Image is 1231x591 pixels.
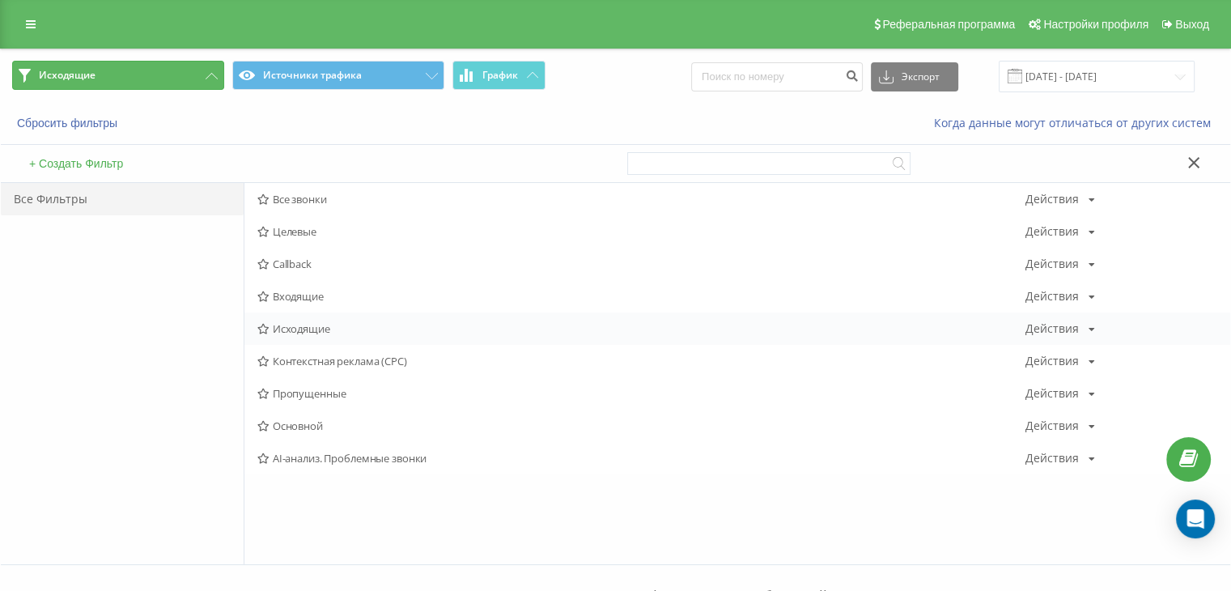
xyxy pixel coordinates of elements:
[1176,500,1215,538] div: Open Intercom Messenger
[257,258,1025,270] span: Callback
[1025,355,1079,367] div: Действия
[257,291,1025,302] span: Входящие
[482,70,518,81] span: График
[257,388,1025,399] span: Пропущенные
[452,61,545,90] button: График
[871,62,958,91] button: Экспорт
[1025,388,1079,399] div: Действия
[1,183,244,215] div: Все Фильтры
[257,226,1025,237] span: Целевые
[1043,18,1148,31] span: Настройки профиля
[39,69,96,82] span: Исходящие
[257,453,1025,464] span: AI-анализ. Проблемные звонки
[934,115,1219,130] a: Когда данные могут отличаться от других систем
[691,62,863,91] input: Поиск по номеру
[24,156,128,171] button: + Создать Фильтр
[257,193,1025,205] span: Все звонки
[1025,258,1079,270] div: Действия
[1025,420,1079,432] div: Действия
[1025,453,1079,464] div: Действия
[1182,155,1206,172] button: Закрыть
[1025,323,1079,334] div: Действия
[882,18,1015,31] span: Реферальная программа
[12,116,125,130] button: Сбросить фильтры
[232,61,444,90] button: Источники трафика
[257,420,1025,432] span: Основной
[1025,193,1079,205] div: Действия
[257,355,1025,367] span: Контекстная реклама (CPC)
[1175,18,1209,31] span: Выход
[257,323,1025,334] span: Исходящие
[1025,226,1079,237] div: Действия
[1025,291,1079,302] div: Действия
[12,61,224,90] button: Исходящие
